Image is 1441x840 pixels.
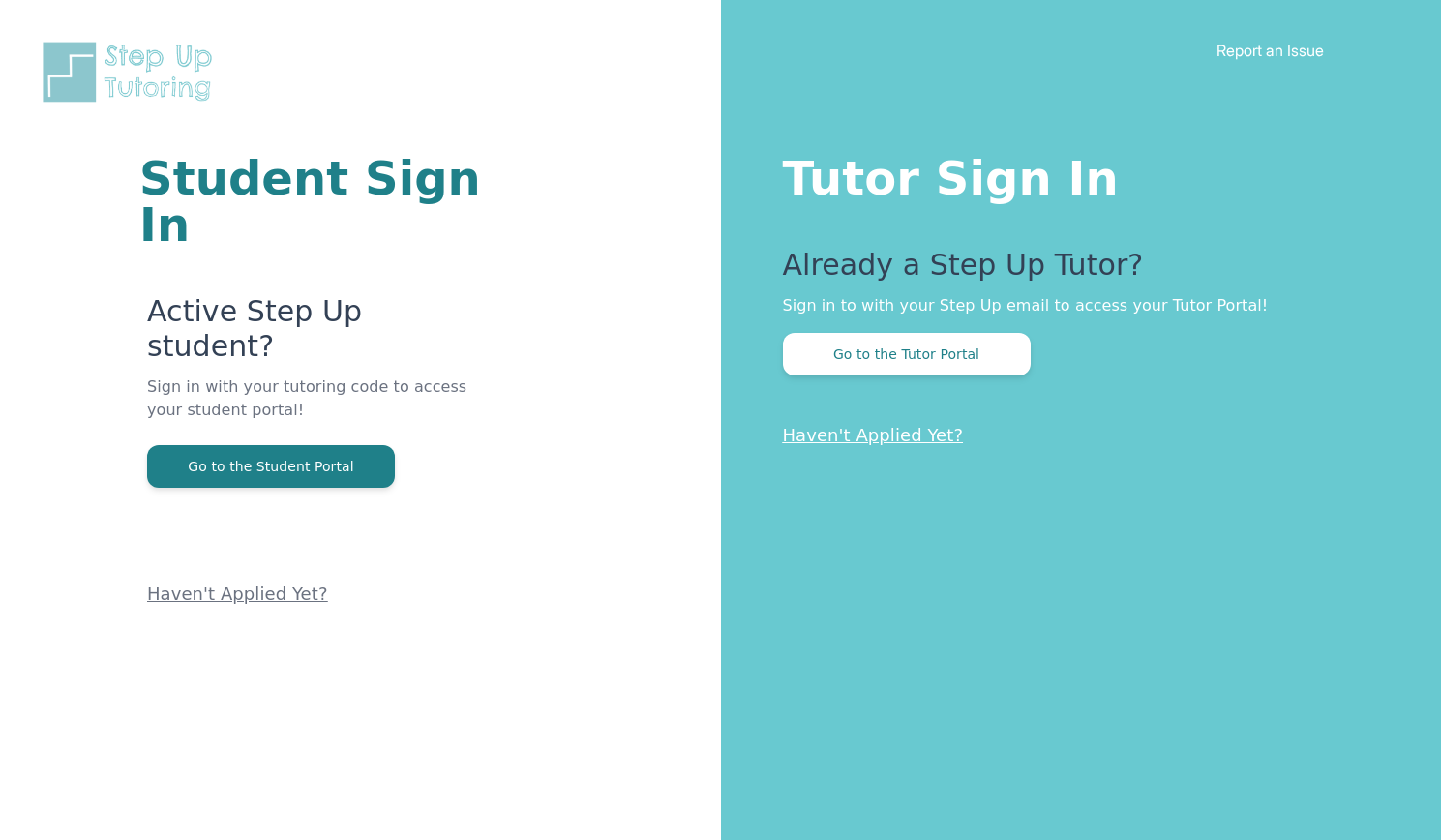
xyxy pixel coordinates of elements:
[1216,41,1324,60] a: Report an Issue
[783,248,1365,294] p: Already a Step Up Tutor?
[783,294,1365,317] p: Sign in to with your Step Up email to access your Tutor Portal!
[147,445,395,488] button: Go to the Student Portal
[147,375,489,445] p: Sign in with your tutoring code to access your student portal!
[783,333,1031,375] button: Go to the Tutor Portal
[147,584,328,604] a: Haven't Applied Yet?
[783,345,1031,363] a: Go to the Tutor Portal
[39,39,225,105] img: Step Up Tutoring horizontal logo
[783,147,1365,201] h1: Tutor Sign In
[139,155,489,248] h1: Student Sign In
[147,457,395,475] a: Go to the Student Portal
[147,294,489,375] p: Active Step Up student?
[783,425,964,445] a: Haven't Applied Yet?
